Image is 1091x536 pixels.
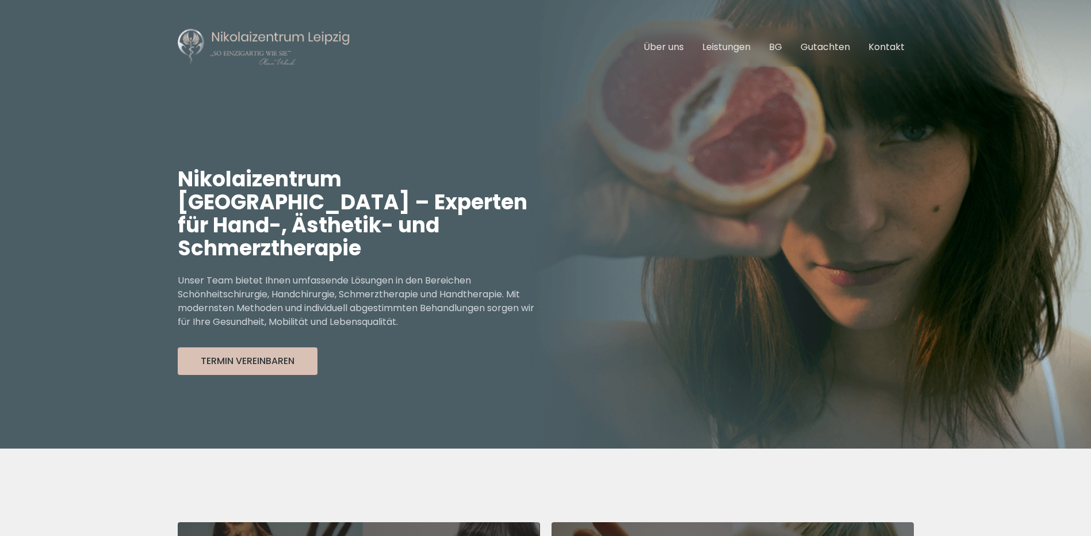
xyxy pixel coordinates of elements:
[178,347,317,375] button: Termin Vereinbaren
[178,168,546,260] h1: Nikolaizentrum [GEOGRAPHIC_DATA] – Experten für Hand-, Ästhetik- und Schmerztherapie
[868,40,905,53] a: Kontakt
[769,40,782,53] a: BG
[644,40,684,53] a: Über uns
[178,28,350,67] img: Nikolaizentrum Leipzig Logo
[702,40,751,53] a: Leistungen
[801,40,850,53] a: Gutachten
[178,274,546,329] p: Unser Team bietet Ihnen umfassende Lösungen in den Bereichen Schönheitschirurgie, Handchirurgie, ...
